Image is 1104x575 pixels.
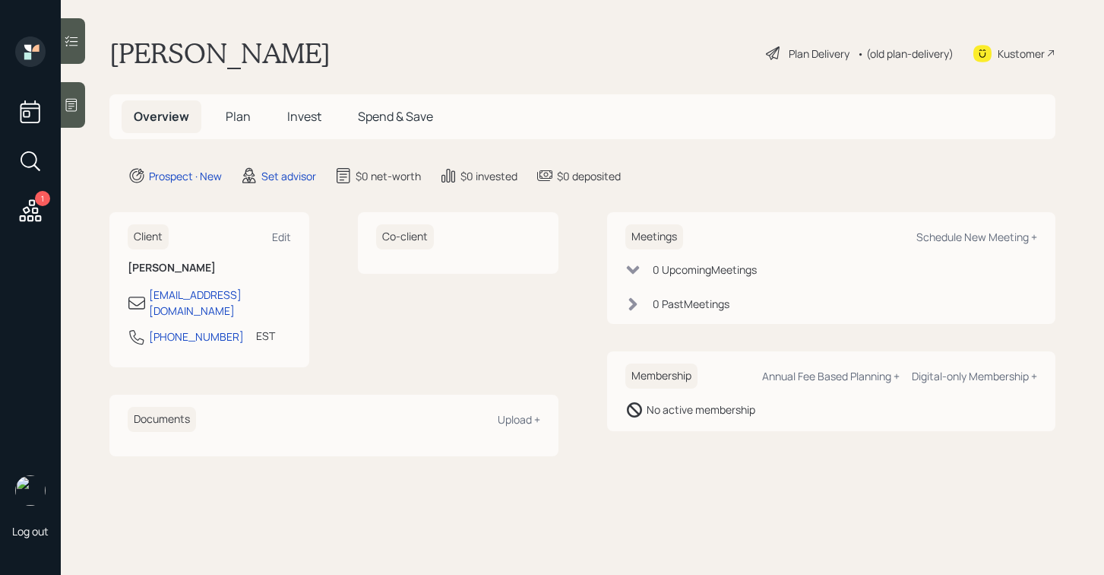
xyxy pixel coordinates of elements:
h6: Documents [128,407,196,432]
div: No active membership [647,402,755,418]
img: robby-grisanti-headshot.png [15,475,46,506]
div: $0 net-worth [356,168,421,184]
div: EST [256,328,275,344]
span: Invest [287,108,321,125]
span: Overview [134,108,189,125]
h1: [PERSON_NAME] [109,37,331,70]
div: $0 invested [460,168,517,184]
div: Upload + [498,412,540,427]
div: Schedule New Meeting + [916,230,1037,244]
div: 0 Upcoming Meeting s [653,262,757,278]
h6: [PERSON_NAME] [128,262,291,275]
h6: Meetings [625,224,683,249]
div: Log out [12,524,49,538]
div: Set advisor [261,168,316,184]
div: [EMAIL_ADDRESS][DOMAIN_NAME] [149,287,291,319]
h6: Co-client [376,224,434,249]
span: Spend & Save [358,108,433,125]
h6: Client [128,224,169,249]
div: Edit [272,230,291,244]
div: [PHONE_NUMBER] [149,329,244,345]
span: Plan [226,108,251,125]
div: Digital-only Membership + [912,369,1037,383]
h6: Membership [625,364,698,389]
div: Kustomer [998,46,1045,62]
div: 0 Past Meeting s [653,296,729,312]
div: Annual Fee Based Planning + [762,369,900,383]
div: $0 deposited [557,168,621,184]
div: • (old plan-delivery) [857,46,954,62]
div: Plan Delivery [789,46,849,62]
div: 1 [35,191,50,206]
div: Prospect · New [149,168,222,184]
